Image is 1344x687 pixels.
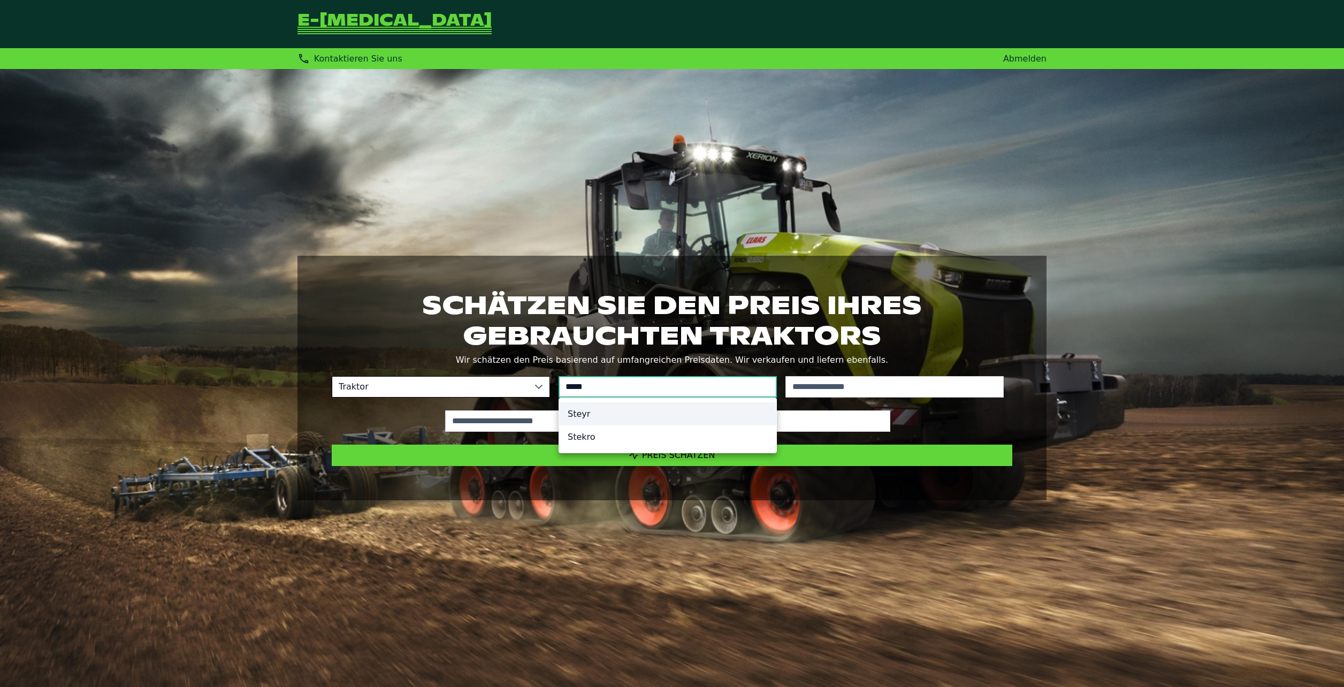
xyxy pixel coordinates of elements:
[332,290,1012,350] h1: Schätzen Sie den Preis Ihres gebrauchten Traktors
[559,402,776,425] li: Steyr
[314,54,402,64] span: Kontaktieren Sie uns
[559,425,776,448] li: Stekro
[559,398,776,453] ul: Option List
[297,52,402,65] div: Kontaktieren Sie uns
[332,353,1012,368] p: Wir schätzen den Preis basierend auf umfangreichen Preisdaten. Wir verkaufen und liefern ebenfalls.
[332,445,1012,466] button: Preis schätzen
[297,13,492,35] a: Zurück zur Startseite
[642,450,715,460] span: Preis schätzen
[332,377,528,397] span: Traktor
[1003,54,1047,64] a: Abmelden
